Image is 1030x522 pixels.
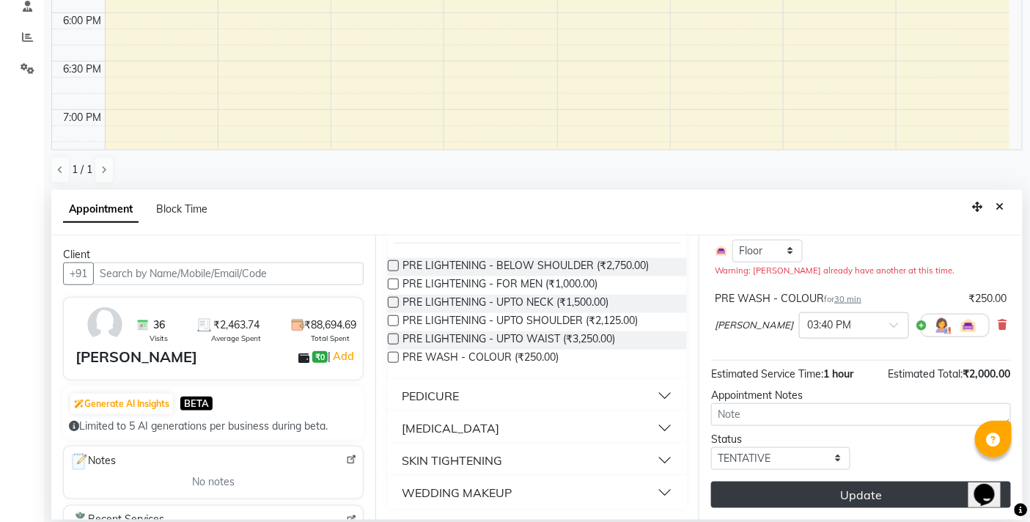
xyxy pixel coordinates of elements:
span: Estimated Service Time: [711,367,823,381]
img: Interior.png [960,317,977,334]
button: Generate AI Insights [70,394,173,414]
button: Close [990,196,1011,218]
span: Appointment [63,196,139,223]
span: PRE LIGHTENING - BELOW SHOULDER (₹2,750.00) [403,258,650,276]
span: PRE LIGHTENING - UPTO WAIST (₹3,250.00) [403,331,616,350]
div: ₹250.00 [969,291,1007,306]
div: SKIN TIGHTENING [402,452,503,469]
button: +91 [63,262,94,285]
span: Notes [70,452,116,471]
button: PEDICURE [394,383,682,409]
img: avatar [84,304,126,346]
small: for [824,294,861,304]
span: ₹2,463.74 [213,317,260,333]
div: 7:00 PM [61,110,105,125]
div: [PERSON_NAME] [76,346,197,368]
small: Warning: [PERSON_NAME] already have another at this time. [715,265,954,276]
span: ₹2,000.00 [963,367,1011,381]
img: Hairdresser.png [933,317,951,334]
span: 1 hour [823,367,853,381]
span: 30 min [834,294,861,304]
div: 6:00 PM [61,13,105,29]
span: PRE LIGHTENING - FOR MEN (₹1,000.00) [403,276,598,295]
span: No notes [192,474,235,490]
div: PEDICURE [402,387,460,405]
span: PRE WASH - COLOUR (₹250.00) [403,350,559,368]
div: Status [711,432,850,447]
div: Client [63,247,364,262]
span: [PERSON_NAME] [715,318,793,333]
div: [MEDICAL_DATA] [402,419,500,437]
div: WEDDING MAKEUP [402,484,512,501]
a: Add [331,348,356,365]
div: Appointment Notes [711,388,1011,403]
span: | [328,348,356,365]
button: [MEDICAL_DATA] [394,415,682,441]
span: 36 [153,317,165,333]
span: Estimated Total: [889,367,963,381]
span: BETA [180,397,213,411]
span: Total Spent [312,333,350,344]
span: PRE LIGHTENING - UPTO SHOULDER (₹2,125.00) [403,313,639,331]
div: PRE WASH - COLOUR [715,291,861,306]
iframe: chat widget [968,463,1015,507]
button: SKIN TIGHTENING [394,447,682,474]
button: WEDDING MAKEUP [394,479,682,506]
div: Limited to 5 AI generations per business during beta. [69,419,358,434]
span: ₹0 [312,351,328,363]
span: Average Spent [211,333,261,344]
div: 6:30 PM [61,62,105,77]
span: ₹88,694.69 [305,317,357,333]
span: Block Time [156,202,207,216]
img: Interior.png [715,244,728,257]
button: Update [711,482,1011,508]
span: PRE LIGHTENING - UPTO NECK (₹1,500.00) [403,295,609,313]
span: Visits [150,333,168,344]
span: 1 / 1 [72,162,92,177]
input: Search by Name/Mobile/Email/Code [93,262,364,285]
